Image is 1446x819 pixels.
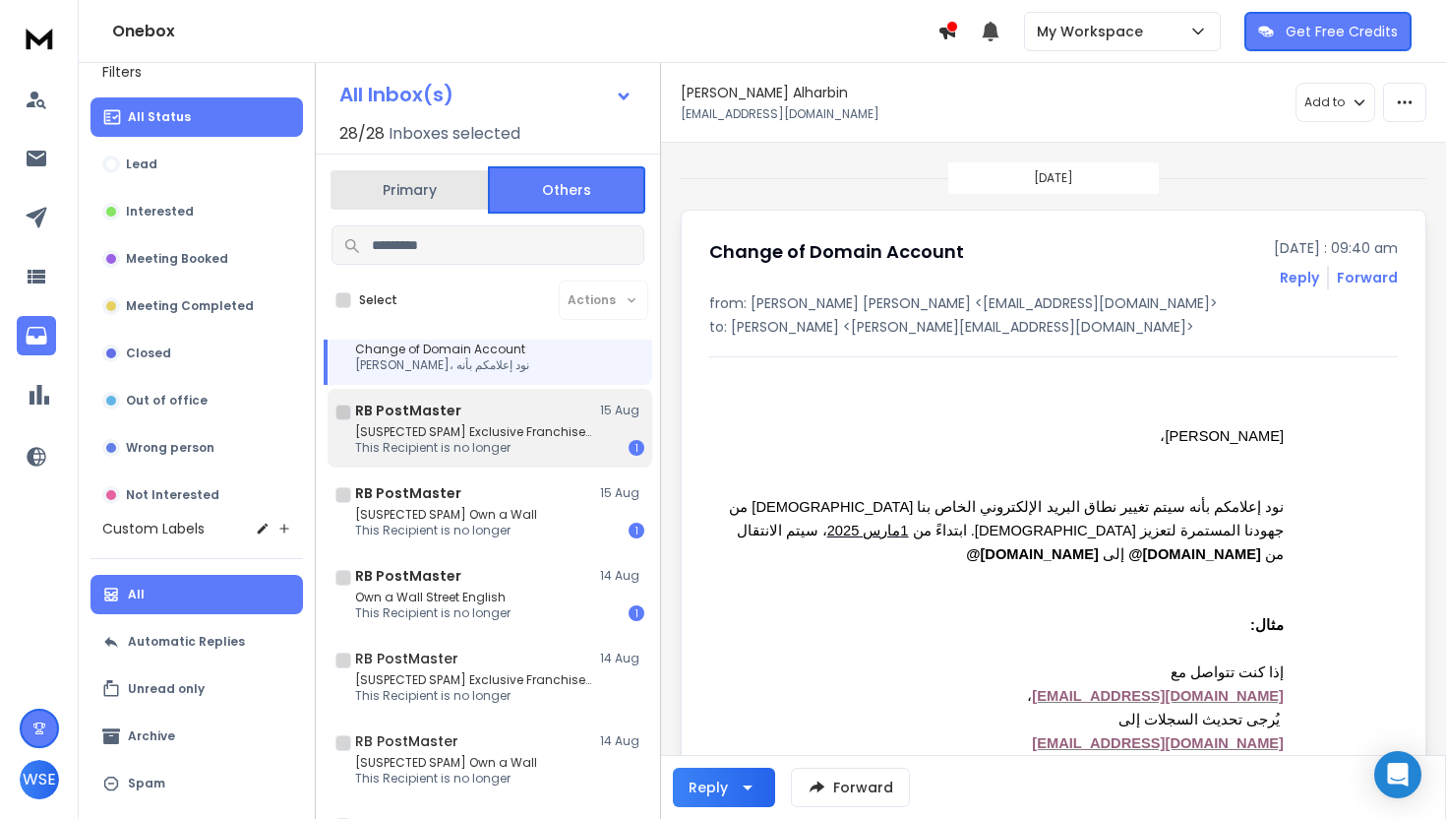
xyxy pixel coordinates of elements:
div: 1 [629,605,644,621]
p: This Recipient is no longer [355,771,537,787]
a: [EMAIL_ADDRESS][DOMAIN_NAME] [1032,686,1284,706]
span: إذا كنت تتواصل مع [1167,664,1284,680]
img: logo [20,20,59,56]
p: Wrong person [126,440,214,456]
p: My Workspace [1037,22,1151,41]
button: Out of office [90,381,303,420]
span: مارس 2025 [827,523,901,538]
p: 14 Aug [600,651,644,666]
p: Get Free Credits [1286,22,1398,41]
p: This Recipient is no longer [355,523,537,538]
button: Archive [90,717,303,756]
h1: All Inbox(s) [339,85,453,104]
button: Wrong person [90,428,303,468]
button: Lead [90,145,303,184]
button: Closed [90,334,303,373]
button: Automatic Replies [90,622,303,661]
p: [EMAIL_ADDRESS][DOMAIN_NAME] [681,106,879,122]
div: 1 [629,523,644,538]
button: All Status [90,97,303,137]
span: ، سيتم الانتقال من [732,523,1284,562]
button: Reply [673,768,775,807]
span: [EMAIL_ADDRESS][DOMAIN_NAME] [1032,735,1284,751]
p: 15 Aug [600,403,644,418]
span: نود إعلامكم بأنه سيتم تغيير نطاق البريد الإلكتروني الخاص بنا [DEMOGRAPHIC_DATA] من جهودنا المستمر... [725,499,1284,538]
div: 1 [629,440,644,456]
button: Others [488,166,645,214]
p: Unread only [128,681,205,697]
p: [SUSPECTED SPAM] Exclusive Franchise Opportunity [355,424,591,440]
p: 14 Aug [600,733,644,749]
p: Change of Domain Account [355,342,529,357]
button: Not Interested [90,475,303,515]
p: This Recipient is no longer [355,688,591,704]
button: Forward [791,768,910,807]
button: Reply [1280,268,1319,287]
button: Unread only [90,669,303,709]
div: Reply [689,778,728,797]
h3: Custom Labels [102,519,205,538]
span: : [1250,617,1255,633]
p: This Recipient is no longer [355,605,511,621]
span: @[DOMAIN_NAME] [966,546,1099,562]
button: Meeting Booked [90,239,303,279]
p: Own a Wall Street English [355,590,511,605]
span: إلى [1099,546,1124,562]
p: All Status [128,109,191,125]
h1: RB PostMaster [355,401,461,420]
p: from: [PERSON_NAME] [PERSON_NAME] <[EMAIL_ADDRESS][DOMAIN_NAME]> [709,293,1398,313]
span: ، يُرجى تحديث السجلات إلى [1027,688,1284,727]
p: Archive [128,728,175,744]
p: 14 Aug [600,568,644,584]
h1: Change of Domain Account [709,238,964,266]
button: Meeting Completed [90,286,303,326]
p: [DATE] [1034,170,1073,186]
button: All [90,575,303,614]
a: [EMAIL_ADDRESS][DOMAIN_NAME] [1032,733,1284,753]
p: [SUSPECTED SPAM] Exclusive Franchise Opportunity [355,672,591,688]
p: Lead [126,157,157,172]
span: مثال [1255,617,1284,633]
p: Add to [1304,94,1345,110]
p: [DATE] : 09:40 am [1274,238,1398,258]
p: This Recipient is no longer [355,440,591,456]
span: [EMAIL_ADDRESS][DOMAIN_NAME] [1032,688,1284,704]
h3: Filters [90,58,303,86]
p: Automatic Replies [128,634,245,650]
h1: Onebox [112,20,937,43]
h1: RB PostMaster [355,649,458,668]
button: Primary [331,168,488,212]
span: 1 [900,523,908,538]
p: [SUSPECTED SPAM] Own a Wall [355,507,537,523]
span: 28 / 28 [339,122,385,146]
p: 15 Aug [600,485,644,501]
h1: RB PostMaster [355,566,461,586]
h1: RB PostMaster [355,731,458,751]
button: Spam [90,764,303,803]
h1: RB PostMaster [355,483,461,503]
p: Not Interested [126,487,219,503]
button: WSE [20,760,59,799]
p: to: [PERSON_NAME] <[PERSON_NAME][EMAIL_ADDRESS][DOMAIN_NAME]> [709,317,1398,337]
p: All [128,587,145,602]
div: Open Intercom Messenger [1374,751,1421,798]
label: Select [359,292,397,308]
p: Interested [126,204,194,220]
p: Spam [128,776,165,791]
p: Out of office [126,393,208,409]
span: @[DOMAIN_NAME] [1128,546,1261,562]
div: Forward [1337,268,1398,287]
button: Interested [90,192,303,231]
p: [SUSPECTED SPAM] Own a Wall [355,755,537,771]
button: Get Free Credits [1244,12,1412,51]
h1: [PERSON_NAME] Alharbin [681,83,848,102]
p: Meeting Booked [126,251,228,267]
h3: Inboxes selected [389,122,520,146]
p: Meeting Completed [126,298,254,314]
span: [PERSON_NAME]، [1160,428,1284,444]
p: [PERSON_NAME]، نود إعلامكم بأنه [355,357,529,373]
button: All Inbox(s) [324,75,648,114]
